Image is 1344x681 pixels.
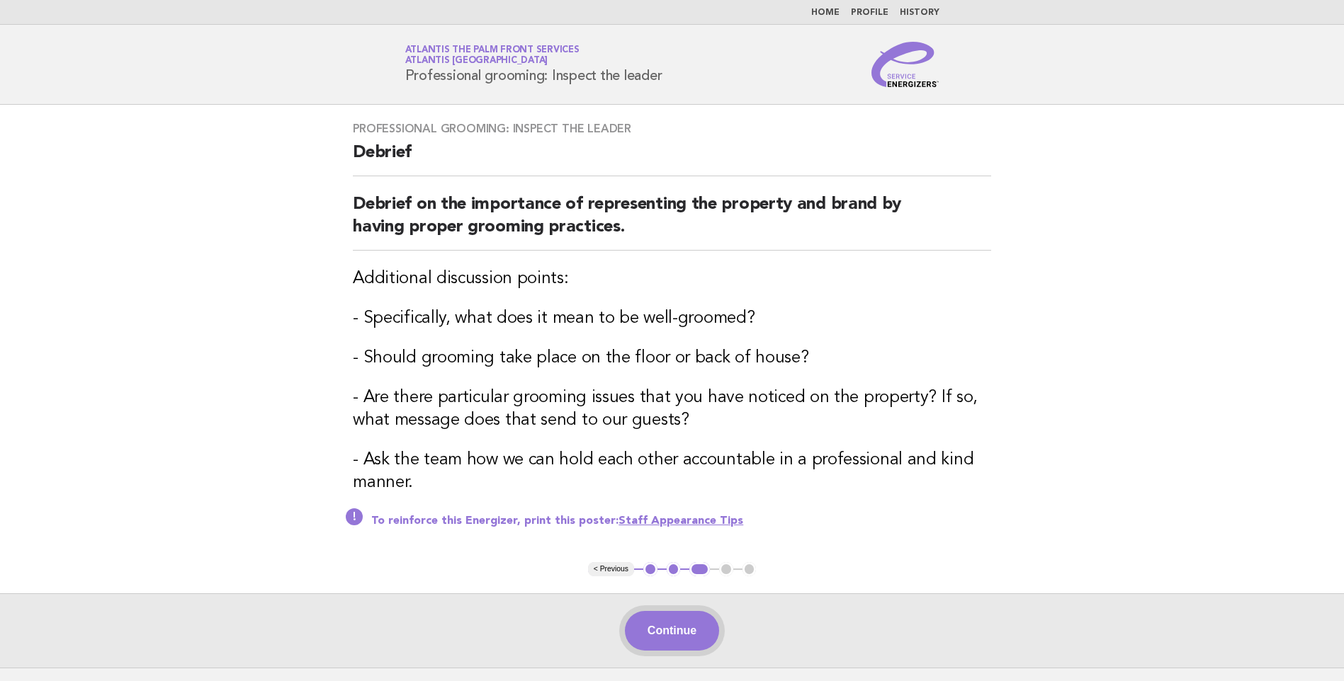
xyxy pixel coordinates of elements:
[405,45,580,65] a: Atlantis The Palm Front ServicesAtlantis [GEOGRAPHIC_DATA]
[353,193,991,251] h2: Debrief on the importance of representing the property and brand by having proper grooming practi...
[871,42,939,87] img: Service Energizers
[667,562,681,576] button: 2
[811,8,840,17] a: Home
[353,347,991,370] h3: - Should grooming take place on the floor or back of house?
[353,387,991,432] h3: - Are there particular grooming issues that you have noticed on the property? If so, what message...
[353,122,991,136] h3: Professional grooming: Inspect the leader
[405,57,548,66] span: Atlantis [GEOGRAPHIC_DATA]
[900,8,939,17] a: History
[353,142,991,176] h2: Debrief
[689,562,710,576] button: 3
[588,562,634,576] button: < Previous
[643,562,657,576] button: 1
[851,8,888,17] a: Profile
[405,46,662,83] h1: Professional grooming: Inspect the leader
[625,611,719,651] button: Continue
[353,268,991,290] h3: Additional discussion points:
[353,449,991,494] h3: - Ask the team how we can hold each other accountable in a professional and kind manner.
[371,514,991,528] p: To reinforce this Energizer, print this poster:
[619,515,743,527] a: Staff Appearance Tips
[353,307,991,330] h3: - Specifically, what does it mean to be well-groomed?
